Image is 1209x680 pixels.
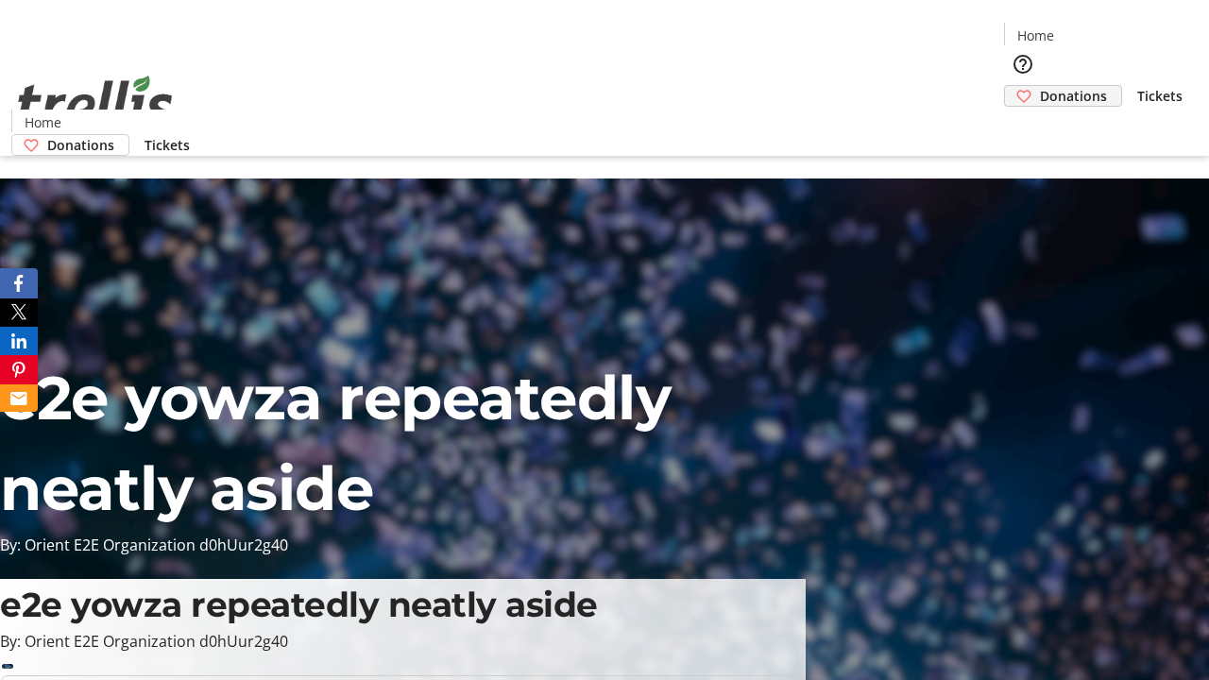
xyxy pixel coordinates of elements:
[1122,86,1198,106] a: Tickets
[11,55,179,149] img: Orient E2E Organization d0hUur2g40's Logo
[12,112,73,132] a: Home
[11,134,129,156] a: Donations
[1004,107,1042,144] button: Cart
[129,135,205,155] a: Tickets
[47,135,114,155] span: Donations
[1017,25,1054,45] span: Home
[25,112,61,132] span: Home
[1004,45,1042,83] button: Help
[1004,85,1122,107] a: Donations
[1137,86,1183,106] span: Tickets
[145,135,190,155] span: Tickets
[1040,86,1107,106] span: Donations
[1005,25,1065,45] a: Home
